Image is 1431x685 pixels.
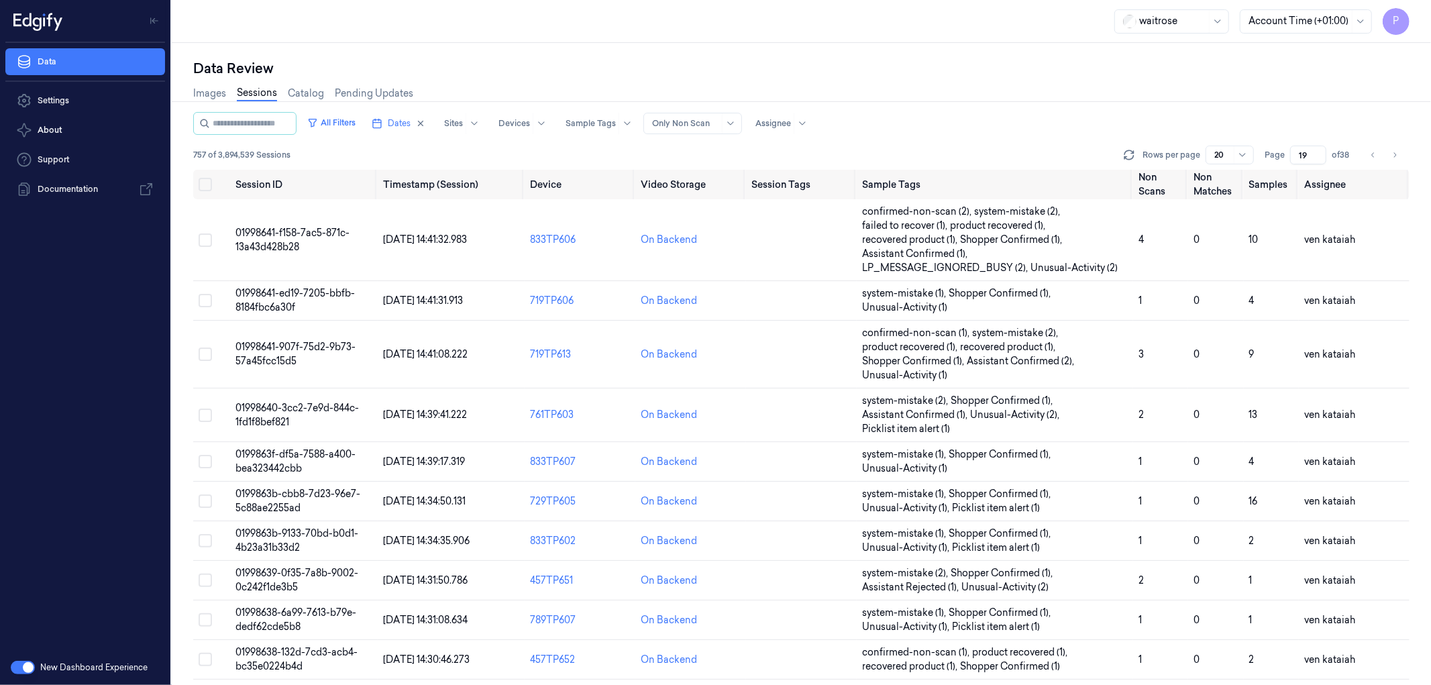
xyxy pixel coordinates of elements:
th: Timestamp (Session) [378,170,525,199]
span: 1 [1138,653,1142,666]
span: Dates [388,117,411,129]
span: LP_MESSAGE_IGNORED_BUSY (2) , [862,261,1030,275]
span: system-mistake (2) , [862,566,951,580]
th: Non Matches [1188,170,1243,199]
button: Select row [199,233,212,247]
a: Sessions [237,86,277,101]
button: Select row [199,534,212,547]
a: Settings [5,87,165,114]
span: 2 [1138,574,1144,586]
span: 0 [1194,409,1200,421]
span: [DATE] 14:41:31.913 [383,295,463,307]
span: [DATE] 14:41:08.222 [383,348,468,360]
a: Data [5,48,165,75]
div: On Backend [641,653,697,667]
span: Picklist item alert (1) [952,620,1040,634]
div: 719TP613 [530,348,630,362]
div: 719TP606 [530,294,630,308]
span: [DATE] 14:31:50.786 [383,574,468,586]
button: About [5,117,165,144]
span: [DATE] 14:41:32.983 [383,233,467,246]
th: Session Tags [746,170,857,199]
span: Shopper Confirmed (1) , [949,487,1053,501]
div: On Backend [641,233,697,247]
span: 4 [1138,233,1144,246]
button: Select row [199,653,212,666]
span: 4 [1249,456,1255,468]
button: Go to next page [1385,146,1404,164]
div: On Backend [641,574,697,588]
span: 757 of 3,894,539 Sessions [193,149,290,161]
span: Shopper Confirmed (1) , [951,394,1055,408]
button: Select row [199,494,212,508]
span: Shopper Confirmed (1) , [949,286,1053,301]
div: 833TP606 [530,233,630,247]
button: Dates [366,113,431,134]
span: ven kataiah [1304,456,1355,468]
button: Toggle Navigation [144,10,165,32]
span: system-mistake (2) , [862,394,951,408]
th: Device [525,170,635,199]
span: recovered product (1) , [862,233,960,247]
span: [DATE] 14:30:46.273 [383,653,470,666]
span: Unusual-Activity (1) , [862,501,952,515]
span: Unusual-Activity (1) , [862,541,952,555]
span: ven kataiah [1304,233,1355,246]
span: 0 [1194,348,1200,360]
span: Unusual-Activity (1) [862,462,947,476]
span: system-mistake (1) , [862,487,949,501]
button: Select row [199,613,212,627]
span: Assistant Rejected (1) , [862,580,961,594]
div: On Backend [641,294,697,308]
div: On Backend [641,408,697,422]
span: Picklist item alert (1) [952,501,1040,515]
div: On Backend [641,455,697,469]
span: Unusual-Activity (2) [961,580,1049,594]
div: 833TP607 [530,455,630,469]
th: Non Scans [1133,170,1188,199]
span: 0 [1194,653,1200,666]
span: 1 [1249,574,1253,586]
nav: pagination [1364,146,1404,164]
div: 729TP605 [530,494,630,509]
th: Assignee [1299,170,1410,199]
span: system-mistake (1) , [862,447,949,462]
span: 4 [1249,295,1255,307]
div: Data Review [193,59,1410,78]
span: confirmed-non-scan (2) , [862,205,974,219]
div: 833TP602 [530,534,630,548]
span: 01998641-f158-7ac5-871c-13a43d428b28 [235,227,350,253]
span: 0 [1194,295,1200,307]
span: Assistant Confirmed (2) , [967,354,1077,368]
span: ven kataiah [1304,348,1355,360]
span: Shopper Confirmed (1) , [951,566,1055,580]
div: On Backend [641,534,697,548]
span: Unusual-Activity (2) [1030,261,1118,275]
th: Video Storage [635,170,746,199]
span: 1 [1138,495,1142,507]
div: 789TP607 [530,613,630,627]
span: ven kataiah [1304,614,1355,626]
a: Catalog [288,87,324,101]
span: system-mistake (2) , [972,326,1061,340]
button: Select row [199,409,212,422]
span: Unusual-Activity (1) [862,368,947,382]
span: Picklist item alert (1) [862,422,950,436]
th: Samples [1244,170,1299,199]
span: 01998641-907f-75d2-9b73-57a45fcc15d5 [235,341,356,367]
span: product recovered (1) , [972,645,1070,660]
span: Unusual-Activity (1) [862,301,947,315]
th: Session ID [230,170,378,199]
span: failed to recover (1) , [862,219,950,233]
span: Picklist item alert (1) [952,541,1040,555]
button: Select all [199,178,212,191]
button: Go to previous page [1364,146,1383,164]
span: 0 [1194,535,1200,547]
span: ven kataiah [1304,295,1355,307]
span: [DATE] 14:31:08.634 [383,614,468,626]
span: 0 [1194,495,1200,507]
span: Assistant Confirmed (1) , [862,247,970,261]
div: On Backend [641,613,697,627]
span: 01998640-3cc2-7e9d-844c-1fd1f8bef821 [235,402,359,428]
span: product recovered (1) , [950,219,1048,233]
